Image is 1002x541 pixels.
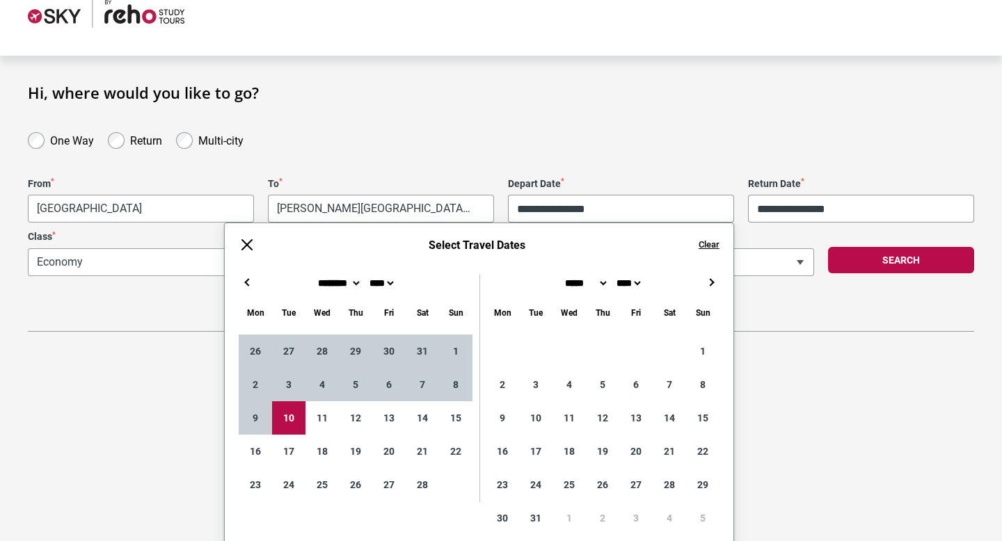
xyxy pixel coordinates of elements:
[439,368,472,401] div: 8
[552,435,586,468] div: 18
[339,305,372,321] div: Thursday
[519,401,552,435] div: 10
[406,435,439,468] div: 21
[439,334,472,368] div: 1
[406,468,439,501] div: 28
[29,195,253,222] span: Melbourne, Australia
[586,501,619,535] div: 2
[305,401,339,435] div: 11
[486,501,519,535] div: 30
[619,501,653,535] div: 3
[28,248,414,276] span: Economy
[372,401,406,435] div: 13
[686,368,719,401] div: 8
[269,239,685,252] h6: Select Travel Dates
[552,501,586,535] div: 1
[619,368,653,401] div: 6
[28,178,254,190] label: From
[653,368,686,401] div: 7
[29,249,413,275] span: Economy
[28,83,974,102] h1: Hi, where would you like to go?
[653,305,686,321] div: Saturday
[586,401,619,435] div: 12
[748,178,974,190] label: Return Date
[519,305,552,321] div: Tuesday
[272,435,305,468] div: 17
[239,274,255,291] button: ←
[619,435,653,468] div: 20
[305,468,339,501] div: 25
[372,305,406,321] div: Friday
[339,435,372,468] div: 19
[239,468,272,501] div: 23
[339,401,372,435] div: 12
[828,247,974,273] button: Search
[586,305,619,321] div: Thursday
[268,178,494,190] label: To
[372,334,406,368] div: 30
[552,468,586,501] div: 25
[406,368,439,401] div: 7
[686,468,719,501] div: 29
[486,305,519,321] div: Monday
[50,131,94,147] label: One Way
[519,468,552,501] div: 24
[239,368,272,401] div: 2
[268,195,494,223] span: Florence, Italy
[305,368,339,401] div: 4
[272,305,305,321] div: Tuesday
[519,501,552,535] div: 31
[686,401,719,435] div: 15
[653,468,686,501] div: 28
[439,435,472,468] div: 22
[686,435,719,468] div: 22
[519,368,552,401] div: 3
[305,305,339,321] div: Wednesday
[269,195,493,222] span: Florence, Italy
[686,501,719,535] div: 5
[372,468,406,501] div: 27
[198,131,244,147] label: Multi-city
[653,401,686,435] div: 14
[339,368,372,401] div: 5
[552,368,586,401] div: 4
[372,368,406,401] div: 6
[372,435,406,468] div: 20
[653,435,686,468] div: 21
[619,305,653,321] div: Friday
[239,435,272,468] div: 16
[272,468,305,501] div: 24
[305,435,339,468] div: 18
[439,401,472,435] div: 15
[699,239,719,251] button: Clear
[619,401,653,435] div: 13
[130,131,162,147] label: Return
[586,468,619,501] div: 26
[508,178,734,190] label: Depart Date
[239,334,272,368] div: 26
[486,368,519,401] div: 2
[406,334,439,368] div: 31
[272,368,305,401] div: 3
[619,468,653,501] div: 27
[339,468,372,501] div: 26
[552,401,586,435] div: 11
[486,401,519,435] div: 9
[486,468,519,501] div: 23
[406,305,439,321] div: Saturday
[586,368,619,401] div: 5
[486,435,519,468] div: 16
[586,435,619,468] div: 19
[305,334,339,368] div: 28
[703,274,719,291] button: →
[339,334,372,368] div: 29
[406,401,439,435] div: 14
[239,305,272,321] div: Monday
[439,305,472,321] div: Sunday
[653,501,686,535] div: 4
[552,305,586,321] div: Wednesday
[686,334,719,368] div: 1
[28,195,254,223] span: Melbourne, Australia
[239,401,272,435] div: 9
[686,305,719,321] div: Sunday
